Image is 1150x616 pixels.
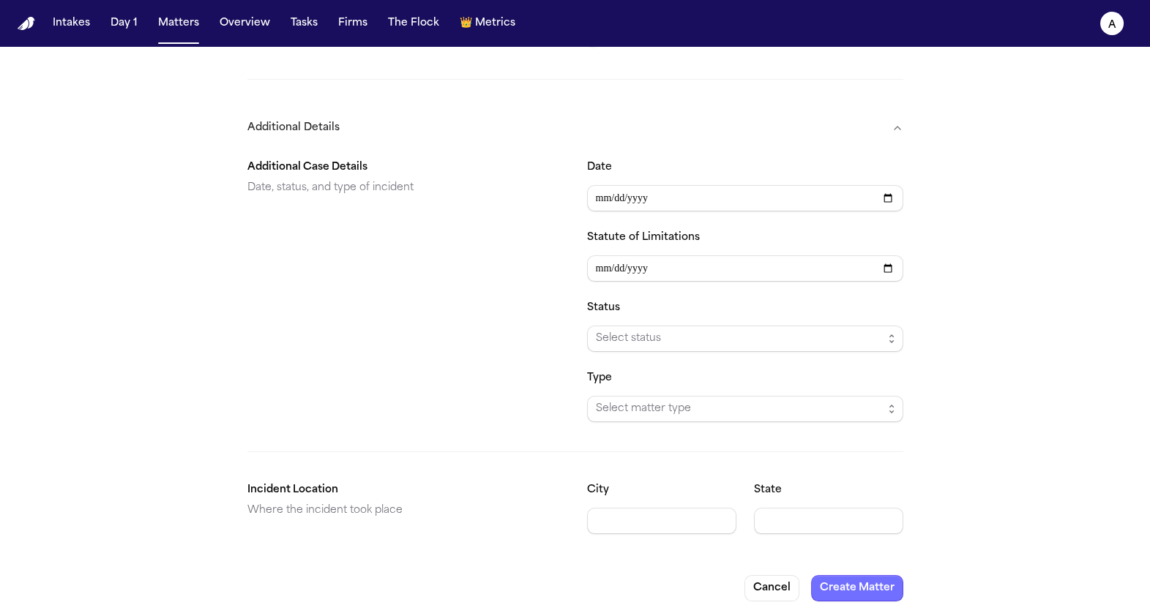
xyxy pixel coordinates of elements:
button: Create Matter [811,575,903,601]
button: Firms [332,10,373,37]
label: Type [587,372,612,383]
button: Select status [587,326,903,352]
label: Statute of Limitations [587,232,700,243]
h2: Incident Location [247,481,564,499]
button: The Flock [382,10,445,37]
button: Cancel [744,575,799,601]
img: Finch Logo [18,17,35,31]
button: Overview [214,10,276,37]
label: State [754,484,782,495]
button: Additional Details [247,109,903,147]
div: Additional Details [247,147,903,546]
button: crownMetrics [454,10,521,37]
button: Day 1 [105,10,143,37]
label: Date [587,162,612,173]
h2: Additional Case Details [247,159,564,176]
a: Home [18,17,35,31]
label: Status [587,302,620,313]
button: Tasks [285,10,324,37]
p: Date, status, and type of incident [247,179,564,197]
span: Select matter type [596,400,883,418]
button: Select matter type [587,396,903,422]
p: Where the incident took place [247,502,564,519]
button: Intakes [47,10,96,37]
button: Matters [152,10,205,37]
span: Select status [596,330,883,348]
label: City [587,484,609,495]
